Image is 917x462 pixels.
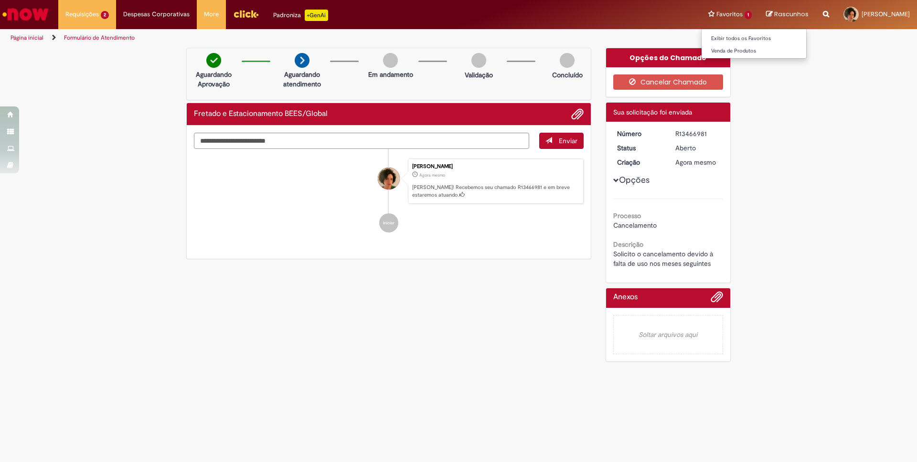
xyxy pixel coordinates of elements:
[1,5,50,24] img: ServiceNow
[560,53,575,68] img: img-circle-grey.png
[194,149,584,242] ul: Histórico de tíquete
[368,70,413,79] p: Em andamento
[571,108,584,120] button: Adicionar anexos
[675,129,720,138] div: R13466981
[194,133,529,149] textarea: Digite sua mensagem aqui...
[606,48,731,67] div: Opções do Chamado
[774,10,809,19] span: Rascunhos
[862,10,910,18] span: [PERSON_NAME]
[745,11,752,19] span: 1
[204,10,219,19] span: More
[610,143,669,153] dt: Status
[716,10,743,19] span: Favoritos
[383,53,398,68] img: img-circle-grey.png
[610,157,669,167] dt: Criação
[419,172,445,178] time: 01/09/2025 10:16:30
[610,129,669,138] dt: Número
[613,250,715,268] span: Solicito o cancelamento devido à falta de uso nos meses seguintes
[378,168,400,189] div: Erika Cristina Alves Oliveira
[65,10,99,19] span: Requisições
[11,34,43,42] a: Página inicial
[613,108,692,116] span: Sua solicitação foi enviada
[675,143,720,153] div: Aberto
[613,240,643,249] b: Descrição
[465,70,493,80] p: Validação
[419,172,445,178] span: Agora mesmo
[64,34,135,42] a: Formulário de Atendimento
[613,293,638,302] h2: Anexos
[559,136,577,145] span: Enviar
[295,53,309,68] img: arrow-next.png
[194,110,328,118] h2: Fretado e Estacionamento BEES/Global Histórico de tíquete
[191,70,237,89] p: Aguardando Aprovação
[702,46,807,56] a: Venda de Produtos
[539,133,584,149] button: Enviar
[675,158,716,167] time: 01/09/2025 10:16:30
[123,10,190,19] span: Despesas Corporativas
[471,53,486,68] img: img-circle-grey.png
[7,29,604,47] ul: Trilhas de página
[702,33,807,44] a: Exibir todos os Favoritos
[101,11,109,19] span: 2
[613,74,724,90] button: Cancelar Chamado
[206,53,221,68] img: check-circle-green.png
[279,70,325,89] p: Aguardando atendimento
[613,211,641,220] b: Processo
[613,221,657,230] span: Cancelamento
[273,10,328,21] div: Padroniza
[675,158,716,167] span: Agora mesmo
[711,291,723,308] button: Adicionar anexos
[233,7,259,21] img: click_logo_yellow_360x200.png
[766,10,809,19] a: Rascunhos
[194,158,584,204] li: Erika Cristina Alves Oliveira
[552,70,583,80] p: Concluído
[305,10,328,21] p: +GenAi
[701,29,807,59] ul: Favoritos
[412,164,578,169] div: [PERSON_NAME]
[675,157,720,167] div: 01/09/2025 10:16:30
[412,184,578,199] p: [PERSON_NAME]! Recebemos seu chamado R13466981 e em breve estaremos atuando.
[613,315,724,354] em: Soltar arquivos aqui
